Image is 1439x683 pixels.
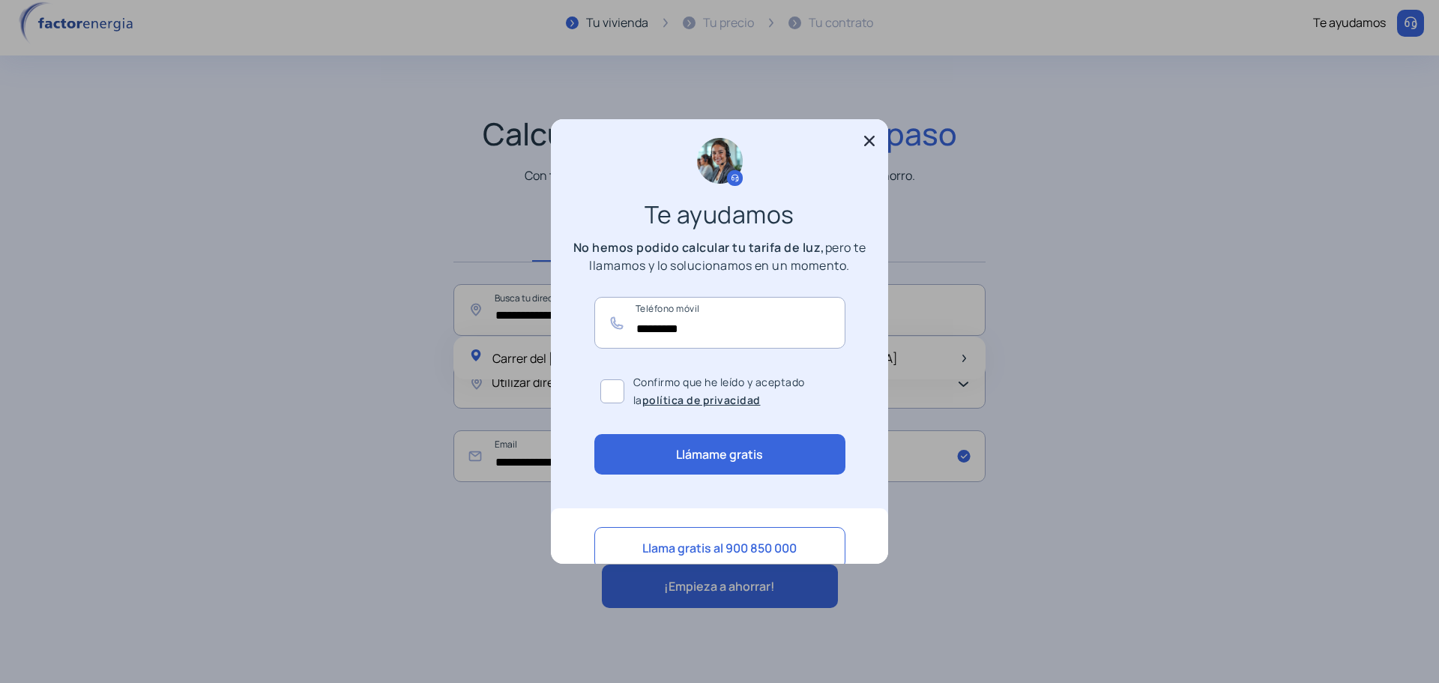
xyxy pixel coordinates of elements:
[573,239,825,256] b: No hemos podido calcular tu tarifa de luz,
[633,373,839,409] span: Confirmo que he leído y aceptado la
[594,527,845,569] button: Llama gratis al 900 850 000
[570,238,869,274] p: pero te llamamos y lo solucionamos en un momento.
[585,205,854,223] h3: Te ayudamos
[594,434,845,475] button: Llámame gratis
[642,393,761,407] a: política de privacidad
